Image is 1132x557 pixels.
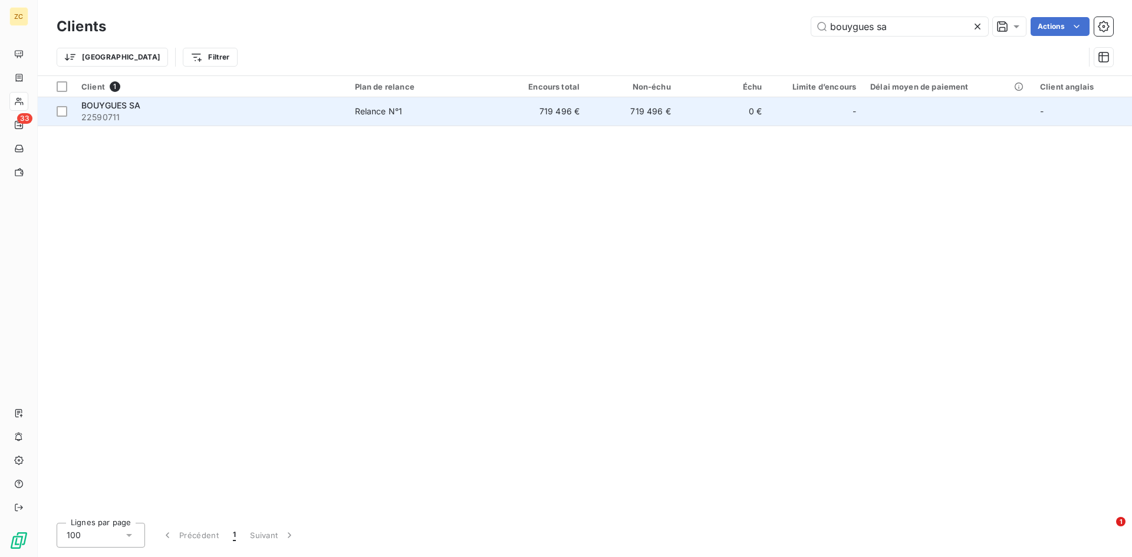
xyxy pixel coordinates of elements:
button: [GEOGRAPHIC_DATA] [57,48,168,67]
div: Relance N°1 [355,106,403,117]
span: 1 [110,81,120,92]
div: Limite d’encours [776,82,856,91]
input: Rechercher [811,17,988,36]
button: Actions [1031,17,1090,36]
div: ZC [9,7,28,26]
h3: Clients [57,16,106,37]
td: 0 € [678,97,769,126]
span: - [853,106,856,117]
span: Client [81,82,105,91]
span: 1 [233,529,236,541]
div: Non-échu [594,82,671,91]
div: Échu [685,82,762,91]
iframe: Intercom live chat [1092,517,1120,545]
span: 1 [1116,517,1126,526]
div: Client anglais [1040,82,1125,91]
span: BOUYGUES SA [81,100,141,110]
div: Plan de relance [355,82,489,91]
button: Filtrer [183,48,237,67]
div: Encours total [503,82,580,91]
td: 719 496 € [587,97,678,126]
a: 33 [9,116,28,134]
img: Logo LeanPay [9,531,28,550]
button: Précédent [154,523,226,548]
div: Délai moyen de paiement [870,82,1026,91]
button: Suivant [243,523,302,548]
span: 22590711 [81,111,341,123]
span: 100 [67,529,81,541]
td: 719 496 € [496,97,587,126]
button: 1 [226,523,243,548]
span: 33 [17,113,32,124]
span: - [1040,106,1044,116]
